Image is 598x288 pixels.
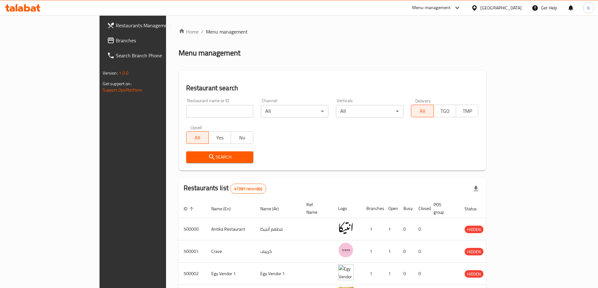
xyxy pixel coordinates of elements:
img: Egy Vendor 1 [338,264,354,280]
td: Egy Vendor 1 [255,263,301,285]
span: b [587,4,590,11]
button: All [411,105,434,117]
li: / [201,28,203,35]
th: Branches [361,199,383,218]
button: TMP [456,105,478,117]
a: Branches [102,33,199,48]
span: ID [184,205,196,212]
span: 41381 record(s) [230,186,266,192]
h2: Restaurant search [186,83,479,93]
span: TGO [436,107,454,116]
th: Open [383,199,398,218]
a: Search Branch Phone [102,48,199,63]
span: HIDDEN [465,248,483,255]
span: Yes [211,133,229,142]
td: 0 [398,218,413,240]
td: 0 [398,240,413,263]
span: Name (Ar) [260,205,287,212]
td: Egy Vendor 1 [206,263,255,285]
button: Search [186,151,254,163]
td: 1 [361,240,383,263]
th: Closed [413,199,428,218]
h2: Restaurants list [184,183,267,194]
span: Branches [116,37,194,44]
th: Logo [333,199,361,218]
img: Antika Restaurant [338,220,354,236]
nav: breadcrumb [179,28,486,35]
h2: Menu management [179,48,240,58]
label: Upsell [191,125,202,129]
span: HIDDEN [465,226,483,233]
span: Restaurants Management [116,22,194,29]
div: [GEOGRAPHIC_DATA] [480,4,522,11]
td: 1 [383,240,398,263]
a: Support.OpsPlatform [103,86,143,94]
span: No [234,133,251,142]
td: 0 [398,263,413,285]
td: 0 [413,240,428,263]
span: TMP [459,107,476,116]
input: Search for restaurant name or ID.. [186,105,254,118]
button: TGO [434,105,456,117]
td: 0 [413,263,428,285]
div: Menu-management [412,4,451,12]
span: All [414,107,431,116]
td: Antika Restaurant [206,218,255,240]
td: 0 [413,218,428,240]
a: Restaurants Management [102,18,199,33]
img: Crave [338,242,354,258]
td: 1 [383,218,398,240]
span: Version: [103,69,118,77]
div: HIDDEN [465,270,483,278]
div: All [261,105,328,118]
span: Get support on: [103,80,132,88]
label: Delivery [415,98,431,103]
span: Search Branch Phone [116,52,194,59]
th: Busy [398,199,413,218]
span: All [189,133,206,142]
button: No [231,131,253,144]
span: 1.0.0 [119,69,129,77]
span: HIDDEN [465,270,483,278]
div: Total records count [230,184,266,194]
span: POS group [434,201,452,216]
td: مطعم أنتيكا [255,218,301,240]
span: Name (En) [211,205,239,212]
div: Export file [468,181,483,196]
span: Menu management [206,28,248,35]
span: Ref. Name [306,201,326,216]
td: 1 [361,218,383,240]
td: Crave [206,240,255,263]
button: All [186,131,209,144]
button: Yes [208,131,231,144]
span: Status [465,205,485,212]
span: Search [191,153,249,161]
td: كرييف [255,240,301,263]
td: 1 [383,263,398,285]
div: All [336,105,403,118]
td: 1 [361,263,383,285]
